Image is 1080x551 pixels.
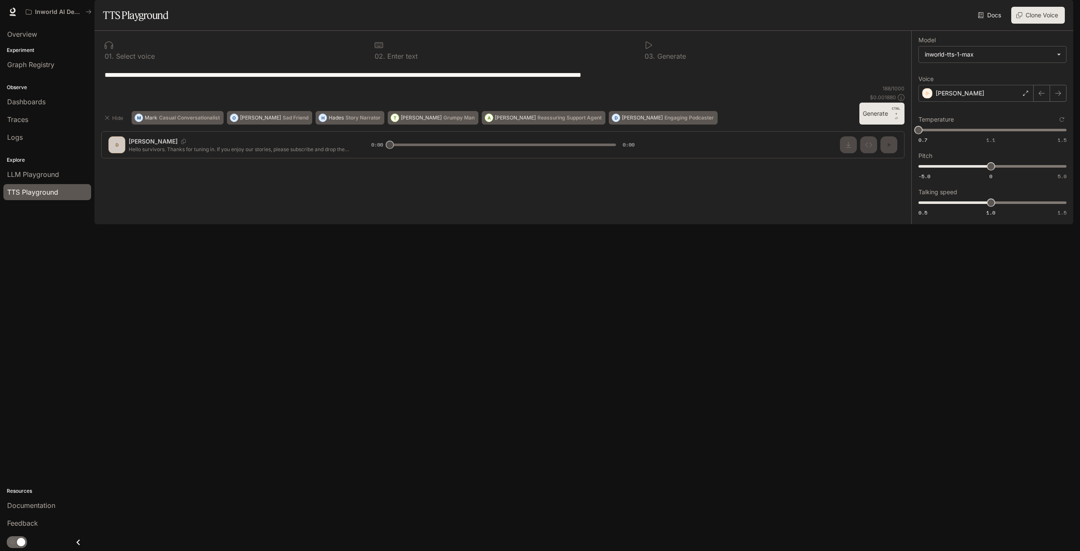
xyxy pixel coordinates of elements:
p: Temperature [918,117,954,122]
span: 5.0 [1058,173,1066,180]
p: CTRL + [891,106,901,116]
span: 1.0 [986,209,995,216]
span: 0.7 [918,136,927,144]
div: O [230,111,238,125]
button: HHadesStory Narrator [316,111,384,125]
p: Voice [918,76,934,82]
p: Story Narrator [346,115,381,120]
h1: TTS Playground [103,7,168,24]
div: A [485,111,493,125]
span: 1.5 [1058,136,1066,144]
p: Generate [655,53,686,60]
span: 0 [989,173,992,180]
button: Hide [101,111,128,125]
p: ⏎ [891,106,901,121]
button: O[PERSON_NAME]Sad Friend [227,111,312,125]
p: Talking speed [918,189,957,195]
p: [PERSON_NAME] [401,115,442,120]
span: 0.5 [918,209,927,216]
a: Docs [976,7,1004,24]
button: T[PERSON_NAME]Grumpy Man [388,111,478,125]
p: [PERSON_NAME] [936,89,984,98]
p: 0 3 . [645,53,655,60]
button: MMarkCasual Conversationalist [132,111,224,125]
div: T [391,111,399,125]
span: -5.0 [918,173,930,180]
p: Mark [145,115,157,120]
div: M [135,111,143,125]
button: D[PERSON_NAME]Engaging Podcaster [609,111,718,125]
p: Select voice [114,53,155,60]
button: A[PERSON_NAME]Reassuring Support Agent [482,111,605,125]
p: $ 0.001880 [870,94,896,101]
div: H [319,111,327,125]
span: 1.5 [1058,209,1066,216]
p: Pitch [918,153,932,159]
p: Grumpy Man [443,115,475,120]
button: Reset to default [1057,115,1066,124]
p: [PERSON_NAME] [240,115,281,120]
p: Hades [329,115,344,120]
p: Engaging Podcaster [664,115,714,120]
button: GenerateCTRL +⏎ [859,103,904,125]
p: Casual Conversationalist [159,115,220,120]
span: 1.1 [986,136,995,144]
button: All workspaces [22,3,95,20]
div: inworld-tts-1-max [919,46,1066,62]
div: D [612,111,620,125]
p: 0 2 . [375,53,385,60]
p: Inworld AI Demos [35,8,82,16]
p: Sad Friend [283,115,308,120]
button: Clone Voice [1011,7,1065,24]
p: [PERSON_NAME] [495,115,536,120]
p: Enter text [385,53,418,60]
p: 0 1 . [105,53,114,60]
p: [PERSON_NAME] [622,115,663,120]
div: inworld-tts-1-max [925,50,1053,59]
p: Model [918,37,936,43]
p: 188 / 1000 [883,85,904,92]
p: Reassuring Support Agent [537,115,602,120]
